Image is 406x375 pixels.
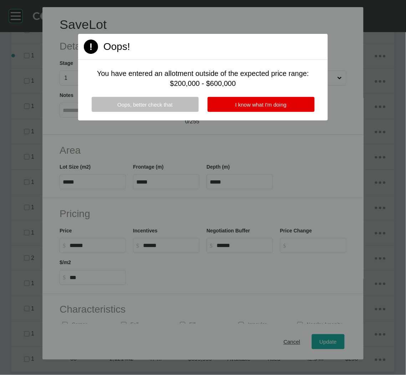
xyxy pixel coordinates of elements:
[208,97,315,112] button: I know what I'm doing
[103,40,130,53] h2: Oops!
[95,68,311,88] p: You have entered an allotment outside of the expected price range: $200,000 - $600,000
[117,102,173,108] span: Oops, better check that
[235,102,287,108] span: I know what I'm doing
[92,97,199,112] button: Oops, better check that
